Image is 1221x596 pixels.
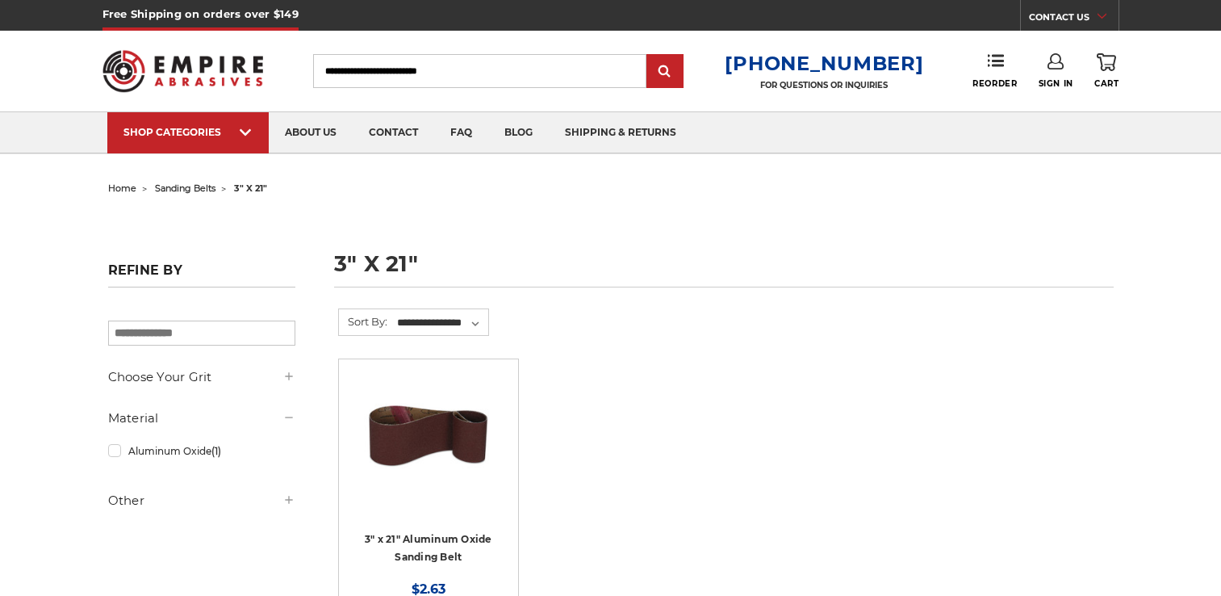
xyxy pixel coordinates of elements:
input: Submit [649,56,681,88]
h5: Choose Your Grit [108,367,295,387]
span: Cart [1094,78,1119,89]
select: Sort By: [395,311,488,335]
span: Sign In [1039,78,1073,89]
a: home [108,183,136,194]
p: FOR QUESTIONS OR INQUIRIES [725,80,923,90]
a: contact [353,112,434,153]
img: 3" x 21" Aluminum Oxide Sanding Belt [364,371,493,500]
a: 3" x 21" Aluminum Oxide Sanding Belt [350,371,507,527]
h5: Material [108,409,295,428]
div: SHOP CATEGORIES [123,126,253,138]
a: sanding belts [155,183,215,194]
a: blog [488,112,549,153]
label: Sort By: [339,309,387,334]
a: CONTACT US [1029,8,1119,31]
a: shipping & returns [549,112,692,153]
h1: 3" x 21" [334,253,1114,288]
span: (1) [211,445,221,457]
a: 3" x 21" Aluminum Oxide Sanding Belt [365,533,492,564]
img: Empire Abrasives [102,40,264,103]
a: [PHONE_NUMBER] [725,52,923,75]
span: 3" x 21" [234,183,267,194]
h5: Refine by [108,262,295,288]
a: Aluminum Oxide [108,437,295,465]
a: about us [269,112,353,153]
a: Cart [1094,53,1119,89]
a: Reorder [972,53,1017,88]
span: Reorder [972,78,1017,89]
a: faq [434,112,488,153]
h5: Other [108,491,295,510]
